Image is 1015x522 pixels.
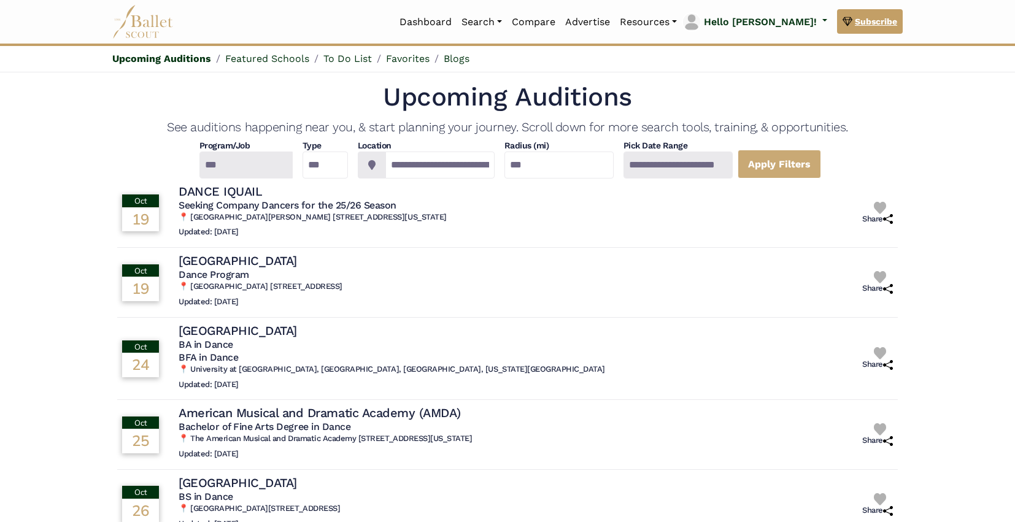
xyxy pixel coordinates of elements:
[623,140,733,152] h4: Pick Date Range
[395,9,457,35] a: Dashboard
[862,283,893,294] h6: Share
[862,359,893,370] h6: Share
[179,339,605,351] h5: BA in Dance
[179,364,605,375] h6: 📍 University at [GEOGRAPHIC_DATA], [GEOGRAPHIC_DATA], [GEOGRAPHIC_DATA], [US_STATE][GEOGRAPHIC_DATA]
[112,53,211,64] a: Upcoming Auditions
[179,351,605,364] h5: BFA in Dance
[122,353,159,376] div: 24
[862,436,893,446] h6: Share
[122,207,159,231] div: 19
[855,15,897,28] span: Subscribe
[738,150,821,178] a: Apply Filters
[122,264,159,277] div: Oct
[122,429,159,452] div: 25
[179,421,472,434] h5: Bachelor of Fine Arts Degree in Dance
[385,152,495,178] input: Location
[179,475,297,491] h4: [GEOGRAPHIC_DATA]
[179,227,447,237] h6: Updated: [DATE]
[122,277,159,300] div: 19
[444,53,469,64] a: Blogs
[386,53,430,64] a: Favorites
[615,9,682,35] a: Resources
[225,53,309,64] a: Featured Schools
[179,405,461,421] h4: American Musical and Dramatic Academy (AMDA)
[560,9,615,35] a: Advertise
[179,253,297,269] h4: [GEOGRAPHIC_DATA]
[179,183,262,199] h4: DANCE IQUAIL
[179,491,340,504] h5: BS in Dance
[837,9,903,34] a: Subscribe
[117,80,898,114] h1: Upcoming Auditions
[358,140,495,152] h4: Location
[457,9,507,35] a: Search
[179,212,447,223] h6: 📍 [GEOGRAPHIC_DATA][PERSON_NAME] [STREET_ADDRESS][US_STATE]
[122,499,159,522] div: 26
[179,504,340,514] h6: 📍 [GEOGRAPHIC_DATA][STREET_ADDRESS]
[199,140,293,152] h4: Program/Job
[507,9,560,35] a: Compare
[179,269,342,282] h5: Dance Program
[179,297,342,307] h6: Updated: [DATE]
[303,140,348,152] h4: Type
[117,119,898,135] h4: See auditions happening near you, & start planning your journey. Scroll down for more search tool...
[179,449,472,459] h6: Updated: [DATE]
[179,323,297,339] h4: [GEOGRAPHIC_DATA]
[704,14,817,30] p: Hello [PERSON_NAME]!
[682,12,827,32] a: profile picture Hello [PERSON_NAME]!
[122,194,159,207] div: Oct
[179,434,472,444] h6: 📍 The American Musical and Dramatic Academy [STREET_ADDRESS][US_STATE]
[179,380,605,390] h6: Updated: [DATE]
[504,140,549,152] h4: Radius (mi)
[122,416,159,429] div: Oct
[323,53,372,64] a: To Do List
[122,486,159,498] div: Oct
[862,214,893,225] h6: Share
[122,340,159,353] div: Oct
[179,282,342,292] h6: 📍 [GEOGRAPHIC_DATA] [STREET_ADDRESS]
[179,199,447,212] h5: Seeking Company Dancers for the 25/26 Season
[862,505,893,516] h6: Share
[683,13,700,31] img: profile picture
[843,15,852,28] img: gem.svg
